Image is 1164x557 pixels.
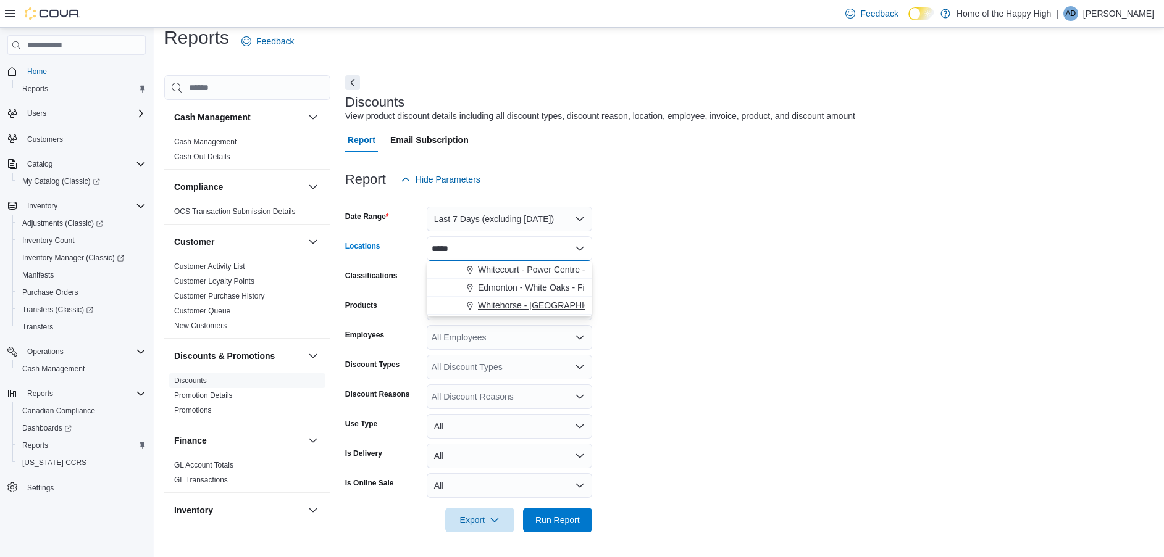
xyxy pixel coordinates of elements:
[12,284,151,301] button: Purchase Orders
[17,233,146,248] span: Inventory Count
[174,350,303,362] button: Discounts & Promotions
[345,271,398,281] label: Classifications
[390,128,469,152] span: Email Subscription
[17,361,90,376] a: Cash Management
[22,199,62,213] button: Inventory
[174,504,213,516] h3: Inventory
[22,480,146,495] span: Settings
[17,285,146,300] span: Purchase Orders
[345,389,410,399] label: Discount Reasons
[22,364,85,374] span: Cash Management
[345,330,384,340] label: Employees
[12,360,151,378] button: Cash Management
[396,167,485,192] button: Hide Parameters
[174,291,265,301] span: Customer Purchase History
[840,1,903,26] a: Feedback
[427,414,592,439] button: All
[174,306,230,316] span: Customer Queue
[575,392,585,402] button: Open list of options
[174,476,228,484] a: GL Transactions
[22,423,72,433] span: Dashboards
[345,478,394,488] label: Is Online Sale
[12,419,151,437] a: Dashboards
[22,287,78,297] span: Purchase Orders
[22,106,146,121] span: Users
[427,261,592,315] div: Choose from the following options
[174,207,296,216] a: OCS Transaction Submission Details
[174,152,230,162] span: Cash Out Details
[17,455,91,470] a: [US_STATE] CCRS
[427,279,592,297] button: Edmonton - White Oaks - Fire & Flower
[345,212,389,221] label: Date Range
[174,321,227,330] a: New Customers
[12,215,151,232] a: Adjustments (Classic)
[523,508,592,532] button: Run Report
[12,301,151,318] a: Transfers (Classic)
[306,110,320,125] button: Cash Management
[17,320,58,334] a: Transfers
[22,236,75,245] span: Inventory Count
[12,454,151,471] button: [US_STATE] CCRS
[345,241,380,251] label: Locations
[174,460,233,470] span: GL Account Totals
[345,172,386,187] h3: Report
[237,29,299,54] a: Feedback
[2,197,151,215] button: Inventory
[174,406,212,415] a: Promotions
[17,81,146,96] span: Reports
[174,307,230,315] a: Customer Queue
[27,347,64,357] span: Operations
[453,508,507,532] span: Export
[174,181,223,193] h3: Compliance
[12,266,151,284] button: Manifests
[174,236,214,248] h3: Customer
[22,270,54,280] span: Manifests
[174,181,303,193] button: Compliance
[174,376,207,385] a: Discounts
[17,421,146,435] span: Dashboards
[2,385,151,402] button: Reports
[345,419,377,429] label: Use Type
[22,157,57,171] button: Catalog
[22,440,48,450] span: Reports
[17,174,146,189] span: My Catalog (Classic)
[164,134,330,169] div: Cash Management
[174,236,303,248] button: Customer
[12,437,151,454] button: Reports
[174,434,207,447] h3: Finance
[27,67,47,76] span: Home
[2,105,151,122] button: Users
[17,268,59,283] a: Manifests
[27,389,53,398] span: Reports
[174,376,207,386] span: Discounts
[17,438,53,453] a: Reports
[27,483,54,493] span: Settings
[575,362,585,372] button: Open list of options
[575,332,585,342] button: Open list of options
[174,111,303,123] button: Cash Management
[860,7,898,20] span: Feedback
[174,321,227,331] span: New Customers
[427,297,592,315] button: Whitehorse - [GEOGRAPHIC_DATA] - Fire & Flower
[348,128,375,152] span: Report
[1063,6,1078,21] div: Andrea Diez
[12,232,151,249] button: Inventory Count
[22,344,69,359] button: Operations
[164,373,330,423] div: Discounts & Promotions
[22,322,53,332] span: Transfers
[306,349,320,363] button: Discounts & Promotions
[22,344,146,359] span: Operations
[22,386,146,401] span: Reports
[17,421,77,435] a: Dashboards
[17,216,146,231] span: Adjustments (Classic)
[174,137,237,147] span: Cash Management
[27,109,46,118] span: Users
[12,80,151,97] button: Reports
[22,176,100,186] span: My Catalog (Classic)
[25,7,80,20] img: Cova
[174,207,296,217] span: OCS Transaction Submission Details
[174,262,245,271] a: Customer Activity List
[12,173,151,190] a: My Catalog (Classic)
[535,514,580,526] span: Run Report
